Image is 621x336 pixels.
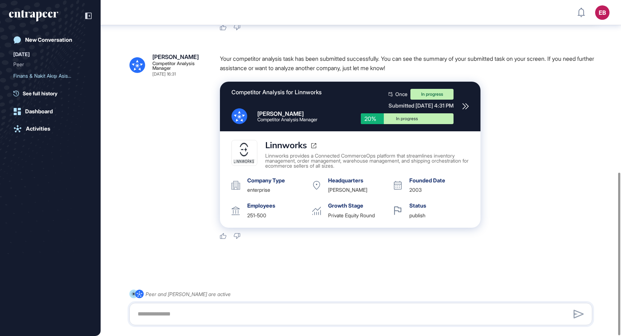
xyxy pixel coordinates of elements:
[23,90,57,97] span: See full history
[232,140,257,165] img: Linnworks
[361,103,454,109] div: Submitted [DATE] 4:31 PM
[247,177,285,184] div: Company Type
[247,187,270,194] div: enterprise
[9,122,92,136] a: Activities
[26,126,50,132] div: Activities
[328,203,363,209] div: Growth Stage
[152,54,199,60] div: [PERSON_NAME]
[220,54,598,73] p: Your competitor analysis task has been submitted successfully. You can see the summary of your su...
[9,33,92,47] a: New Conversation
[409,187,422,194] div: 2003
[409,177,445,184] div: Founded Date
[231,89,322,96] div: Competitor Analysis for Linnworks
[152,72,176,76] div: [DATE] 16:31
[361,113,384,124] div: 20%
[265,153,469,168] div: Linnworks provides a Connected CommerceOps platform that streamlines inventory management, order ...
[328,177,363,184] div: Headquarters
[13,50,30,59] div: [DATE]
[409,212,425,219] div: publish
[257,110,317,117] div: [PERSON_NAME]
[257,117,317,122] div: Competitor Analysis Manager
[9,10,58,22] div: entrapeer-logo
[595,5,609,20] button: EB
[13,70,82,82] div: Finans & Nakit Akışı Asis...
[328,212,375,219] div: Private Equity Round
[366,117,448,121] div: In progress
[25,108,53,115] div: Dashboard
[395,92,408,97] span: Once
[146,290,231,299] div: Peer and [PERSON_NAME] are active
[247,203,275,209] div: Employees
[410,89,454,100] div: In progress
[265,140,316,150] div: Linnworks
[152,61,208,71] div: Competitor Analysis Manager
[25,37,72,43] div: New Conversation
[9,104,92,119] a: Dashboard
[13,59,87,70] div: Peer
[328,187,367,194] div: [PERSON_NAME]
[247,212,266,219] div: 251-500
[13,70,87,82] div: Finans & Nakit Akışı Asistanı, Omni-Channel Sipariş & Ödeme Hub’ı ve Akıllı Stok & Talep Planlayı...
[13,59,82,70] div: Peer
[13,90,92,97] a: See full history
[409,203,426,209] div: Status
